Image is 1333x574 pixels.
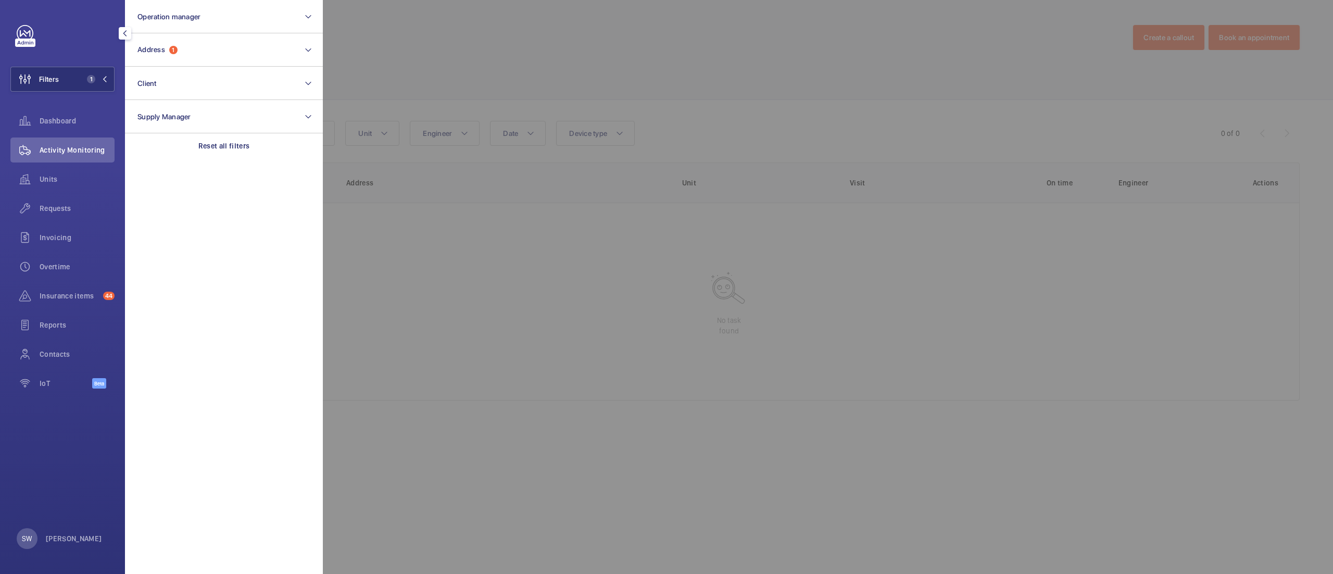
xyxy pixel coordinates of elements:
[40,145,115,155] span: Activity Monitoring
[40,291,99,301] span: Insurance items
[40,349,115,359] span: Contacts
[40,203,115,214] span: Requests
[92,378,106,389] span: Beta
[40,116,115,126] span: Dashboard
[39,74,59,84] span: Filters
[40,320,115,330] span: Reports
[40,261,115,272] span: Overtime
[10,67,115,92] button: Filters1
[103,292,115,300] span: 44
[22,533,32,544] p: SW
[40,378,92,389] span: IoT
[46,533,102,544] p: [PERSON_NAME]
[87,75,95,83] span: 1
[40,174,115,184] span: Units
[40,232,115,243] span: Invoicing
